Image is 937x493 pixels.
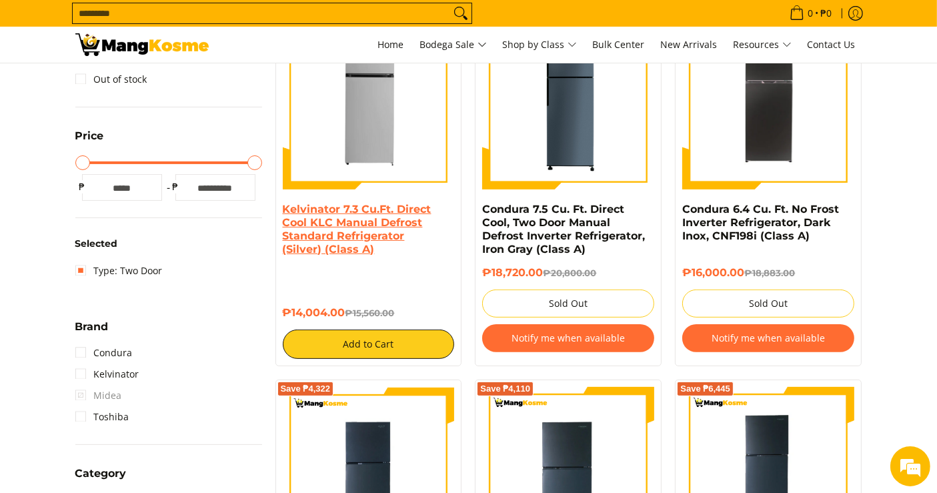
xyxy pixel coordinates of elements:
img: Bodega Sale Refrigerator l Mang Kosme: Home Appliances Warehouse Sale Two Door [75,33,209,56]
span: Home [378,38,404,51]
a: Out of stock [75,69,147,90]
a: Kelvinator [75,364,139,385]
summary: Open [75,131,104,151]
button: Search [450,3,472,23]
button: Notify me when available [482,324,654,352]
nav: Main Menu [222,27,862,63]
del: ₱15,560.00 [345,308,395,318]
button: Notify me when available [682,324,854,352]
span: ₱ [169,180,182,193]
span: • [786,6,836,21]
a: Resources [727,27,798,63]
a: Condura 7.5 Cu. Ft. Direct Cool, Two Door Manual Defrost Inverter Refrigerator, Iron Gray (Class A) [482,203,645,256]
del: ₱20,800.00 [543,268,596,278]
a: Shop by Class [496,27,584,63]
span: Save ₱4,322 [281,385,331,393]
span: Shop by Class [503,37,577,53]
h6: ₱14,004.00 [283,306,455,320]
button: Add to Cart [283,330,455,359]
span: Save ₱6,445 [680,385,730,393]
span: Save ₱4,110 [480,385,530,393]
a: Contact Us [801,27,862,63]
a: Type: Two Door [75,260,163,282]
img: Kelvinator 7.3 Cu.Ft. Direct Cool KLC Manual Defrost Standard Refrigerator (Silver) (Class A) [283,17,455,189]
span: Price [75,131,104,141]
img: Condura 6.4 Cu. Ft. No Frost Inverter Refrigerator, Dark Inox, CNF198i (Class A) [682,17,854,189]
h6: Selected [75,238,262,250]
summary: Open [75,322,109,342]
del: ₱18,883.00 [744,268,795,278]
span: Bulk Center [593,38,645,51]
span: Midea [75,385,122,406]
span: Bodega Sale [420,37,487,53]
a: Bulk Center [586,27,652,63]
a: Condura [75,342,133,364]
span: ₱ [75,180,89,193]
a: Home [371,27,411,63]
span: Category [75,468,127,479]
a: Bodega Sale [413,27,494,63]
img: condura-direct-cool-7.5-cubic-feet-2-door-manual-defrost-inverter-ref-iron-gray-full-view-mang-kosme [482,17,654,189]
span: Brand [75,322,109,332]
a: New Arrivals [654,27,724,63]
span: New Arrivals [661,38,718,51]
h6: ₱16,000.00 [682,266,854,280]
a: Toshiba [75,406,129,428]
h6: ₱18,720.00 [482,266,654,280]
span: Resources [734,37,792,53]
span: Contact Us [808,38,856,51]
span: ₱0 [819,9,834,18]
summary: Open [75,468,127,489]
button: Sold Out [482,290,654,318]
a: Condura 6.4 Cu. Ft. No Frost Inverter Refrigerator, Dark Inox, CNF198i (Class A) [682,203,839,242]
a: Kelvinator 7.3 Cu.Ft. Direct Cool KLC Manual Defrost Standard Refrigerator (Silver) (Class A) [283,203,431,256]
button: Sold Out [682,290,854,318]
span: 0 [806,9,816,18]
